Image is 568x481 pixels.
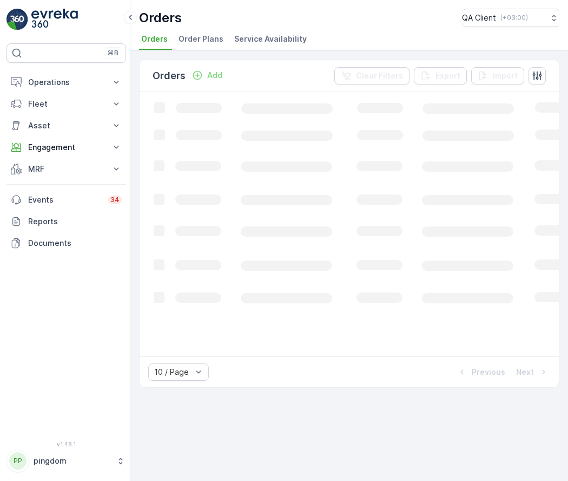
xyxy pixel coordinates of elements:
[110,196,120,204] p: 34
[6,158,126,180] button: MRF
[141,34,168,44] span: Orders
[28,99,104,109] p: Fleet
[28,216,122,227] p: Reports
[28,164,104,174] p: MRF
[515,366,550,379] button: Next
[493,70,518,81] p: Import
[516,367,534,378] p: Next
[500,14,528,22] p: ( +03:00 )
[31,9,78,30] img: logo_light-DOdMpM7g.png
[472,367,505,378] p: Previous
[6,136,126,158] button: Engagement
[6,93,126,115] button: Fleet
[6,450,126,472] button: PPpingdom
[6,189,126,211] a: Events34
[6,115,126,136] button: Asset
[455,366,506,379] button: Previous
[462,9,559,27] button: QA Client(+03:00)
[414,67,467,84] button: Export
[188,69,227,82] button: Add
[6,441,126,447] span: v 1.48.1
[6,211,126,232] a: Reports
[139,9,182,27] p: Orders
[179,34,223,44] span: Order Plans
[9,452,27,470] div: PP
[356,70,403,81] p: Clear Filters
[34,456,111,466] p: pingdom
[28,142,104,153] p: Engagement
[462,12,496,23] p: QA Client
[28,77,104,88] p: Operations
[28,120,104,131] p: Asset
[28,238,122,249] p: Documents
[435,70,460,81] p: Export
[207,70,222,81] p: Add
[6,71,126,93] button: Operations
[6,232,126,254] a: Documents
[108,49,118,57] p: ⌘B
[28,194,102,205] p: Events
[471,67,524,84] button: Import
[334,67,410,84] button: Clear Filters
[6,9,28,30] img: logo
[153,68,186,83] p: Orders
[234,34,307,44] span: Service Availability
